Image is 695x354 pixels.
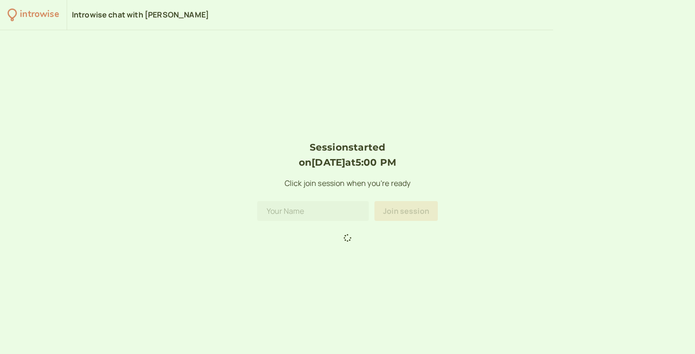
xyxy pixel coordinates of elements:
[72,10,209,20] div: Introwise chat with [PERSON_NAME]
[257,177,438,190] p: Click join session when you're ready
[257,201,369,221] input: Your Name
[257,140,438,170] h3: Session started on [DATE] at 5:00 PM
[20,8,59,22] div: introwise
[374,201,438,221] button: Join session
[383,206,429,216] span: Join session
